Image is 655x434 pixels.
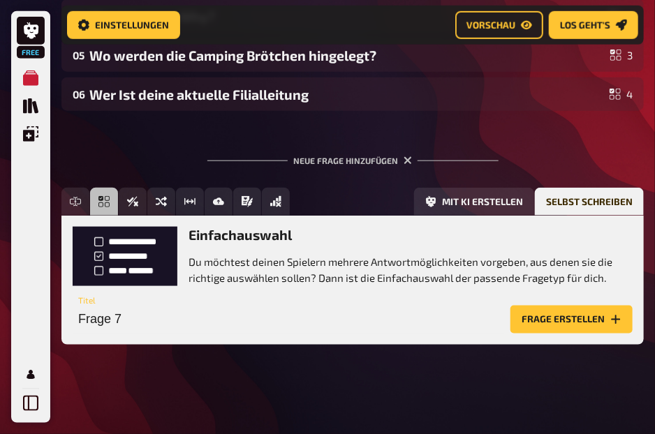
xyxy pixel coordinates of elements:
[89,47,605,63] div: Wo werden die Camping Brötchen hingelegt?
[189,254,633,285] p: Du möchtest deinen Spielern mehrere Antwortmöglichkeiten vorgeben, aus denen sie die richtige aus...
[73,49,84,61] div: 05
[466,20,515,30] span: Vorschau
[262,188,290,216] button: Offline Frage
[207,133,499,177] div: Neue Frage hinzufügen
[95,20,169,30] span: Einstellungen
[510,306,633,334] button: Frage erstellen
[233,188,261,216] button: Prosa (Langtext)
[610,50,633,61] div: 3
[205,188,233,216] button: Bild-Antwort
[17,64,45,92] a: Meine Quizze
[67,11,180,39] a: Einstellungen
[414,188,534,216] button: Mit KI erstellen
[17,361,45,389] a: Mein Konto
[549,11,638,39] a: Los geht's
[73,88,84,100] div: 06
[147,188,175,216] button: Sortierfrage
[189,227,633,243] h3: Einfachauswahl
[61,188,89,216] button: Freitext Eingabe
[560,20,610,30] span: Los geht's
[610,89,633,100] div: 4
[90,188,118,216] button: Einfachauswahl
[18,48,43,57] span: Free
[455,11,543,39] a: Vorschau
[535,188,644,216] button: Selbst schreiben
[73,306,505,334] input: Titel
[17,92,45,120] a: Quiz Sammlung
[17,120,45,148] a: Einblendungen
[176,188,204,216] button: Schätzfrage
[119,188,147,216] button: Wahr / Falsch
[89,87,604,103] div: Wer Ist deine aktuelle Filialleitung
